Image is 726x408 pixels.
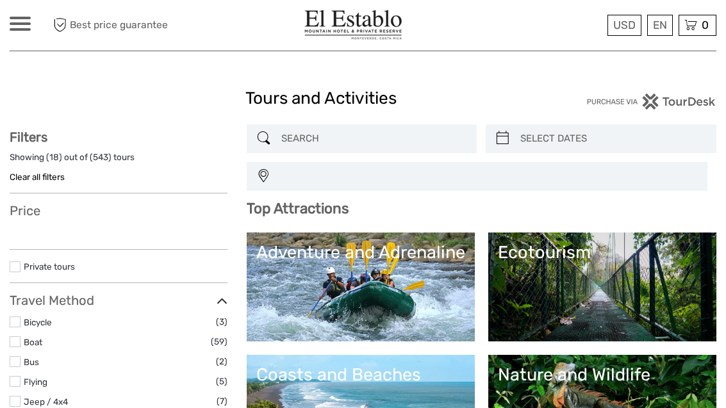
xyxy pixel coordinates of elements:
[256,242,465,332] a: Adventure and Adrenaline
[24,377,47,387] a: Flying
[49,151,59,163] label: 18
[245,88,481,109] h1: Tours and Activities
[304,10,403,41] img: El Establo Mountain Hotel
[10,151,227,171] div: Showing ( ) out of ( ) tours
[211,334,227,349] span: (59)
[498,242,707,332] a: Ecotourism
[256,242,465,263] div: Adventure and Adrenaline
[613,19,636,31] span: USD
[216,314,227,329] span: (3)
[247,200,349,217] b: Top Attractions
[24,261,75,272] a: Private tours
[24,337,42,347] a: Boat
[647,15,673,36] div: EN
[498,364,707,385] div: Nature and Wildlife
[24,396,68,407] a: Jeep / 4x4
[24,357,39,367] a: Bus
[700,19,711,31] span: 0
[10,172,65,182] a: Clear all filters
[10,203,227,218] h3: Price
[216,374,227,389] span: (5)
[93,151,108,163] label: 543
[515,127,710,150] input: SELECT DATES
[10,129,47,145] strong: Filters
[24,317,52,327] a: Bicycle
[10,293,227,308] h3: Travel Method
[276,127,471,150] input: SEARCH
[586,94,716,110] img: PurchaseViaTourDesk.png
[256,364,465,385] div: Coasts and Beaches
[50,15,186,36] span: Best price guarantee
[498,242,707,263] div: Ecotourism
[216,354,227,369] span: (2)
